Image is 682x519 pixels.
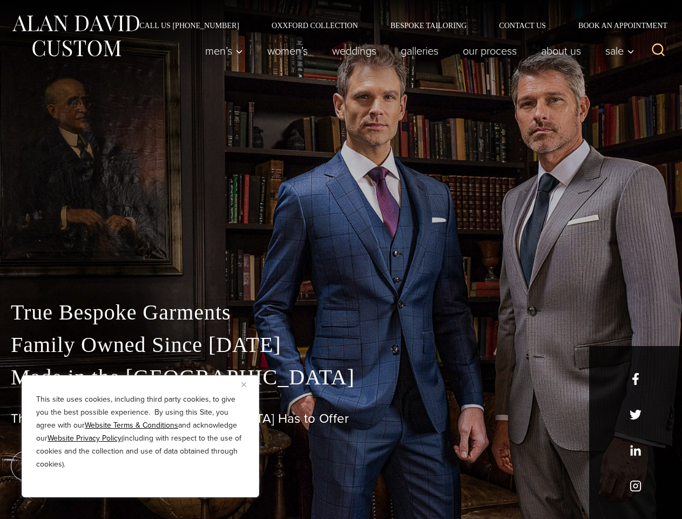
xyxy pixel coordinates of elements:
a: Website Privacy Policy [48,432,121,444]
nav: Primary Navigation [193,40,640,62]
a: weddings [320,40,389,62]
img: Close [241,382,246,387]
p: True Bespoke Garments Family Owned Since [DATE] Made in the [GEOGRAPHIC_DATA] [11,296,671,394]
button: View Search Form [645,38,671,64]
nav: Secondary Navigation [123,22,671,29]
a: Bespoke Tailoring [374,22,483,29]
a: Call Us [PHONE_NUMBER] [123,22,255,29]
a: Book an Appointment [562,22,671,29]
span: Sale [605,45,634,56]
h1: The Best Custom Suits [GEOGRAPHIC_DATA] Has to Offer [11,411,671,427]
a: Oxxford Collection [255,22,374,29]
a: Website Terms & Conditions [85,420,178,431]
a: Galleries [389,40,451,62]
a: Contact Us [483,22,562,29]
a: book an appointment [11,451,162,481]
a: Our Process [451,40,529,62]
img: Alan David Custom [11,12,140,60]
button: Close [241,378,254,391]
a: Women’s [255,40,320,62]
p: This site uses cookies, including third party cookies, to give you the best possible experience. ... [36,393,245,471]
a: About Us [529,40,593,62]
span: Men’s [205,45,243,56]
